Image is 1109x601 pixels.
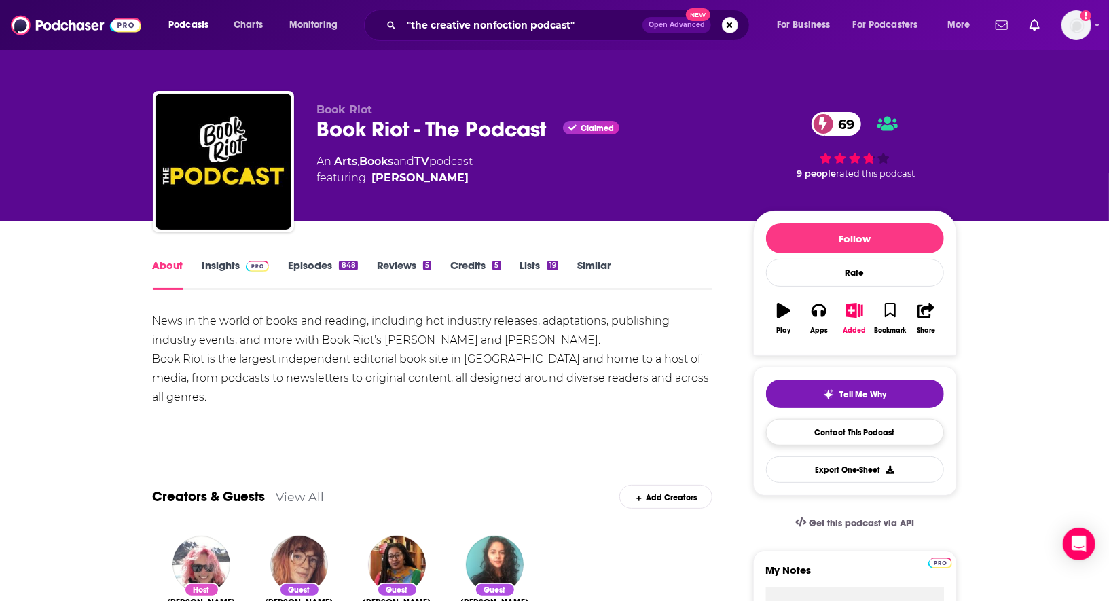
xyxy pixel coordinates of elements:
[784,507,926,540] a: Get this podcast via API
[335,155,358,168] a: Arts
[810,327,828,335] div: Apps
[947,16,970,35] span: More
[450,259,501,290] a: Credits5
[766,294,801,343] button: Play
[288,259,357,290] a: Episodes848
[153,259,183,290] a: About
[766,419,944,445] a: Contact This Podcast
[234,16,263,35] span: Charts
[401,14,642,36] input: Search podcasts, credits, & more...
[577,259,611,290] a: Similar
[767,14,848,36] button: open menu
[812,112,862,136] a: 69
[153,488,266,505] a: Creators & Guests
[377,583,418,597] div: Guest
[874,327,906,335] div: Bookmark
[339,261,357,270] div: 848
[836,168,915,179] span: rated this podcast
[317,153,473,186] div: An podcast
[358,155,360,168] span: ,
[776,327,790,335] div: Play
[372,170,469,186] a: Rebecca Schinsky
[686,8,710,21] span: New
[377,10,763,41] div: Search podcasts, credits, & more...
[873,294,908,343] button: Bookmark
[1061,10,1091,40] button: Show profile menu
[317,103,373,116] span: Book Riot
[843,327,867,335] div: Added
[809,517,914,529] span: Get this podcast via API
[172,536,230,594] img: Rebecca Schinsky
[547,261,558,270] div: 19
[1063,528,1095,560] div: Open Intercom Messenger
[853,16,918,35] span: For Podcasters
[225,14,271,36] a: Charts
[394,155,415,168] span: and
[156,94,291,230] img: Book Riot - The Podcast
[753,103,957,187] div: 69 9 peoplerated this podcast
[280,14,355,36] button: open menu
[908,294,943,343] button: Share
[619,485,712,509] div: Add Creators
[938,14,987,36] button: open menu
[928,556,952,568] a: Pro website
[766,259,944,287] div: Rate
[844,14,938,36] button: open menu
[279,583,320,597] div: Guest
[368,536,426,594] img: N.K. Jemisin
[246,261,270,272] img: Podchaser Pro
[990,14,1013,37] a: Show notifications dropdown
[766,456,944,483] button: Export One-Sheet
[797,168,836,179] span: 9 people
[276,490,325,504] a: View All
[766,564,944,587] label: My Notes
[766,380,944,408] button: tell me why sparkleTell Me Why
[801,294,837,343] button: Apps
[917,327,935,335] div: Share
[839,389,886,400] span: Tell Me Why
[202,259,270,290] a: InsightsPodchaser Pro
[415,155,430,168] a: TV
[184,583,219,597] div: Host
[1080,10,1091,21] svg: Add a profile image
[928,558,952,568] img: Podchaser Pro
[649,22,705,29] span: Open Advanced
[466,536,524,594] img: Amanda Nelson
[360,155,394,168] a: Books
[642,17,711,33] button: Open AdvancedNew
[168,16,208,35] span: Podcasts
[837,294,872,343] button: Added
[377,259,431,290] a: Reviews5
[423,261,431,270] div: 5
[492,261,501,270] div: 5
[777,16,831,35] span: For Business
[475,583,515,597] div: Guest
[289,16,338,35] span: Monitoring
[1061,10,1091,40] img: User Profile
[1061,10,1091,40] span: Logged in as BogaardsPR
[270,536,328,594] img: Liberty Hardy
[825,112,862,136] span: 69
[11,12,141,38] img: Podchaser - Follow, Share and Rate Podcasts
[766,223,944,253] button: Follow
[153,312,713,407] div: News in the world of books and reading, including hot industry releases, adaptations, publishing ...
[581,125,614,132] span: Claimed
[520,259,558,290] a: Lists19
[317,170,473,186] span: featuring
[1024,14,1045,37] a: Show notifications dropdown
[823,389,834,400] img: tell me why sparkle
[159,14,226,36] button: open menu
